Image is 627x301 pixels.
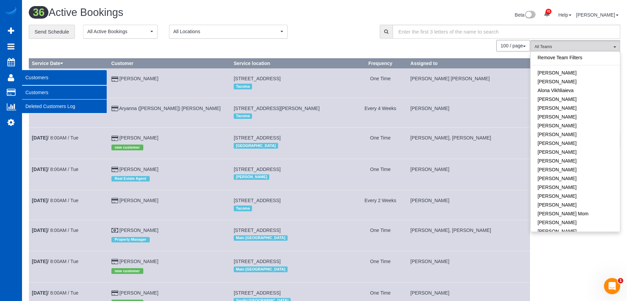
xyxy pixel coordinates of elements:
span: [STREET_ADDRESS] [234,135,280,141]
td: Assigned to [407,190,530,220]
div: Location [234,141,350,150]
a: [DATE]/ 8:00AM / Tue [32,259,78,264]
a: [PERSON_NAME] [119,135,158,141]
span: [STREET_ADDRESS] [234,198,280,203]
td: Schedule date [29,220,109,251]
a: [PERSON_NAME] [119,228,158,233]
span: [STREET_ADDRESS] [234,167,280,172]
a: [PERSON_NAME] [531,130,620,139]
td: Assigned to [407,251,530,282]
nav: Pagination navigation [497,40,530,51]
td: Assigned to [407,68,530,98]
div: Location [234,204,350,213]
i: Credit Card Payment [111,167,118,172]
a: [PERSON_NAME] [119,259,158,264]
th: Service Date [29,59,109,68]
a: [PERSON_NAME] [531,174,620,183]
a: [PERSON_NAME] [531,121,620,130]
b: [DATE] [32,135,47,141]
span: Main [GEOGRAPHIC_DATA] [234,266,288,272]
td: Customer [108,190,231,220]
span: All Active Bookings [87,28,149,35]
th: Assigned to [407,59,530,68]
td: Customer [108,159,231,190]
td: Frequency [353,190,407,220]
td: Customer [108,68,231,98]
a: [PERSON_NAME] [576,12,619,18]
a: [DATE]/ 8:00AM / Tue [32,167,78,172]
a: Customers [22,86,107,99]
td: Assigned to [407,128,530,159]
td: Frequency [353,159,407,190]
td: Service location [231,190,353,220]
button: All Active Bookings [83,25,158,39]
span: new customer [111,145,143,150]
i: Credit Card Payment [111,259,118,264]
div: Location [234,173,350,181]
b: [DATE] [32,167,47,172]
a: [PERSON_NAME] [531,227,620,236]
a: Beta [515,12,536,18]
td: Frequency [353,68,407,98]
span: [STREET_ADDRESS] [234,76,280,81]
td: Service location [231,159,353,190]
span: [STREET_ADDRESS][PERSON_NAME] [234,106,320,111]
td: Frequency [353,98,407,127]
a: [PERSON_NAME] [531,165,620,174]
th: Customer [108,59,231,68]
td: Frequency [353,220,407,251]
div: Location [234,234,350,242]
td: Service location [231,68,353,98]
span: Tacoma [234,84,252,89]
a: [PERSON_NAME] [119,167,158,172]
button: All Locations [169,25,288,39]
span: Tacoma [234,206,252,211]
a: [PERSON_NAME] [531,200,620,209]
b: [DATE] [32,198,47,203]
span: [GEOGRAPHIC_DATA] [234,143,278,148]
td: Schedule date [29,190,109,220]
span: 41 [546,9,551,14]
img: Automaid Logo [4,7,18,16]
td: Schedule date [29,128,109,159]
i: Credit Card Payment [111,291,118,296]
a: [PERSON_NAME] [119,76,158,81]
a: [DATE]/ 8:00AM / Tue [32,228,78,233]
h1: Active Bookings [29,7,319,18]
a: [PERSON_NAME] [531,77,620,86]
a: Deleted Customers Log [22,100,107,113]
td: Customer [108,128,231,159]
div: Location [234,112,350,121]
b: [DATE] [32,259,47,264]
a: [PERSON_NAME] [531,104,620,112]
td: Schedule date [29,68,109,98]
a: [PERSON_NAME] [531,218,620,227]
a: [PERSON_NAME] [531,68,620,77]
td: Assigned to [407,98,530,127]
a: Remove Team Filters [531,53,620,62]
td: Service location [231,220,353,251]
td: Schedule date [29,159,109,190]
i: Cash Payment [111,228,118,233]
div: Location [234,82,350,91]
i: Credit Card Payment [111,198,118,203]
a: [PERSON_NAME] [119,290,158,296]
td: Frequency [353,128,407,159]
td: Customer [108,220,231,251]
span: [STREET_ADDRESS] [234,259,280,264]
a: [PERSON_NAME] [531,112,620,121]
span: 36 [29,6,48,19]
a: [DATE]/ 8:00AM / Tue [32,198,78,203]
i: Credit Card Payment [111,136,118,141]
span: [PERSON_NAME] [234,174,269,180]
a: [PERSON_NAME] [531,192,620,200]
a: [PERSON_NAME] [531,183,620,192]
span: [STREET_ADDRESS] [234,290,280,296]
td: Service location [231,98,353,127]
a: [PERSON_NAME] [119,198,158,203]
b: [DATE] [32,228,47,233]
a: [PERSON_NAME] [531,148,620,156]
span: All Teams [535,44,612,50]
